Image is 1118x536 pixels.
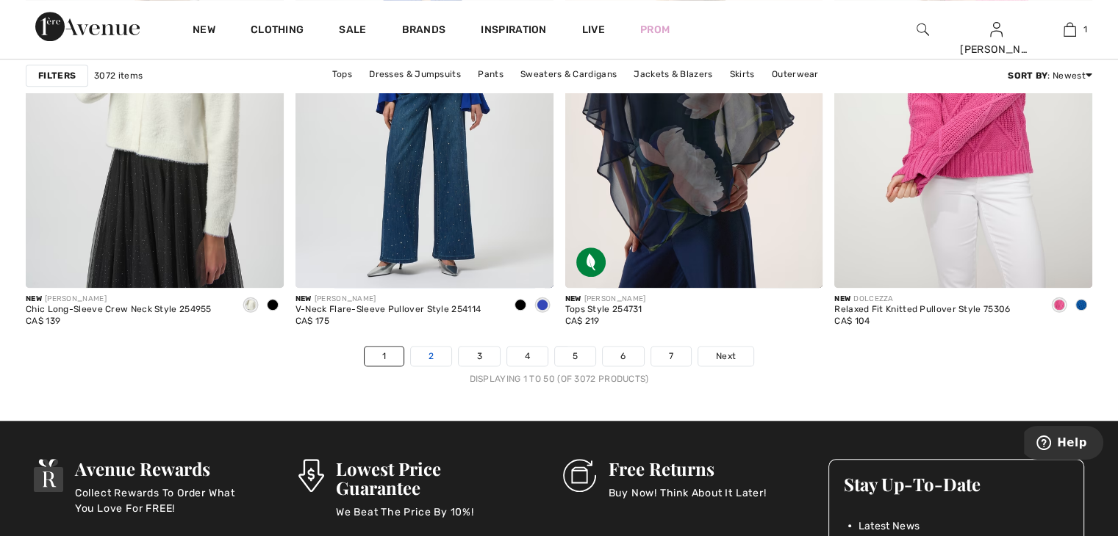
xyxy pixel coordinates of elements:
span: New [834,294,850,303]
div: Tops Style 254731 [565,305,646,315]
div: Relaxed Fit Knitted Pullover Style 75306 [834,305,1010,315]
h3: Stay Up-To-Date [844,474,1069,493]
a: New [193,23,215,39]
div: V-Neck Flare-Sleeve Pullover Style 254114 [295,305,481,315]
div: Black [262,294,284,318]
img: Avenue Rewards [34,459,63,492]
a: 1 [365,347,404,366]
a: 6 [603,347,643,366]
a: Outerwear [764,65,826,84]
span: CA$ 139 [26,316,60,326]
a: 5 [555,347,595,366]
div: : Newest [1008,69,1092,82]
strong: Filters [38,69,76,82]
div: Cobalt [1070,294,1092,318]
img: My Info [990,21,1003,38]
div: Royal Sapphire 163 [531,294,553,318]
span: New [295,294,312,303]
iframe: Opens a widget where you can find more information [1024,426,1103,463]
span: CA$ 175 [295,316,329,326]
a: Live [582,22,605,37]
a: 4 [507,347,548,366]
span: CA$ 219 [565,316,600,326]
span: 3072 items [94,69,143,82]
span: New [26,294,42,303]
img: My Bag [1064,21,1076,38]
a: Tops [325,65,359,84]
span: Inspiration [481,23,546,39]
a: 2 [411,347,451,366]
div: [PERSON_NAME] [26,294,212,305]
a: Clothing [251,23,304,39]
img: search the website [917,21,929,38]
a: 3 [459,347,499,366]
a: Dresses & Jumpsuits [362,65,468,84]
a: 1 [1033,21,1106,38]
img: Free Returns [563,459,596,492]
h3: Free Returns [608,459,766,478]
span: New [565,294,581,303]
a: 7 [651,347,691,366]
img: Lowest Price Guarantee [298,459,323,492]
a: Pants [470,65,511,84]
span: CA$ 104 [834,316,870,326]
div: Chic Long-Sleeve Crew Neck Style 254955 [26,305,212,315]
div: Magenta [1048,294,1070,318]
div: DOLCEZZA [834,294,1010,305]
img: 1ère Avenue [35,12,140,41]
a: Next [698,347,753,366]
span: 1 [1083,23,1087,36]
div: [PERSON_NAME] [960,42,1032,57]
a: Prom [640,22,670,37]
a: Sale [339,23,366,39]
h3: Lowest Price Guarantee [336,459,520,497]
h3: Avenue Rewards [75,459,254,478]
a: Sign In [990,22,1003,36]
a: Jackets & Blazers [626,65,720,84]
strong: Sort By [1008,70,1047,81]
a: Brands [402,23,446,39]
img: Sustainable Fabric [576,247,606,277]
div: Winter White [240,294,262,318]
div: [PERSON_NAME] [295,294,481,305]
p: We Beat The Price By 10%! [336,504,520,534]
a: Sweaters & Cardigans [513,65,624,84]
span: Latest News [859,518,920,534]
span: Next [716,350,736,363]
div: [PERSON_NAME] [565,294,646,305]
div: Black [509,294,531,318]
a: Skirts [723,65,762,84]
p: Collect Rewards To Order What You Love For FREE! [75,485,254,515]
div: Displaying 1 to 50 (of 3072 products) [26,372,1092,385]
nav: Page navigation [26,346,1092,385]
p: Buy Now! Think About It Later! [608,485,766,515]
